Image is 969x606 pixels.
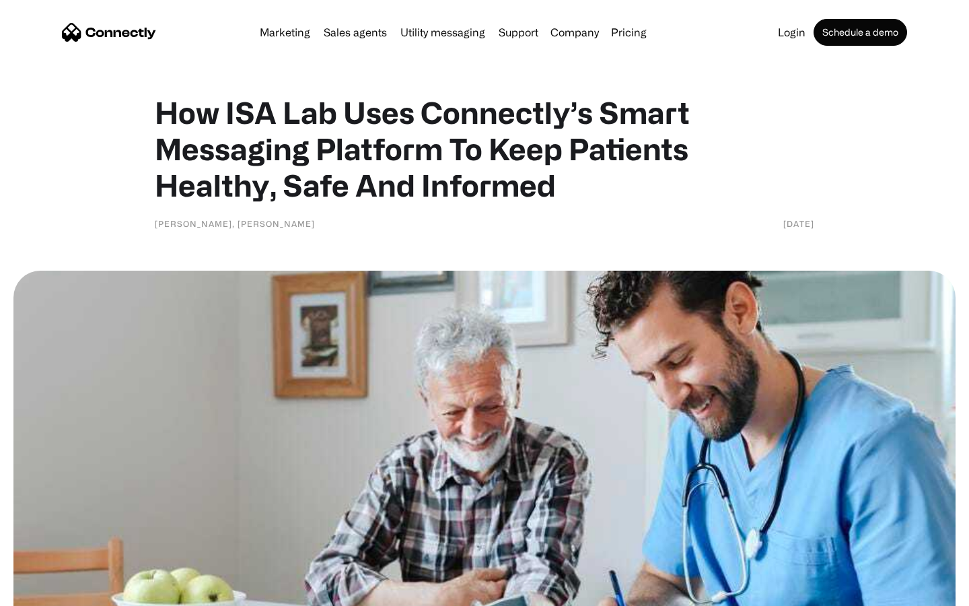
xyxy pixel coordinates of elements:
[395,27,491,38] a: Utility messaging
[27,582,81,601] ul: Language list
[783,217,814,230] div: [DATE]
[13,582,81,601] aside: Language selected: English
[254,27,316,38] a: Marketing
[155,94,814,203] h1: How ISA Lab Uses Connectly’s Smart Messaging Platform To Keep Patients Healthy, Safe And Informed
[155,217,315,230] div: [PERSON_NAME], [PERSON_NAME]
[773,27,811,38] a: Login
[814,19,907,46] a: Schedule a demo
[318,27,392,38] a: Sales agents
[550,23,599,42] div: Company
[493,27,544,38] a: Support
[606,27,652,38] a: Pricing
